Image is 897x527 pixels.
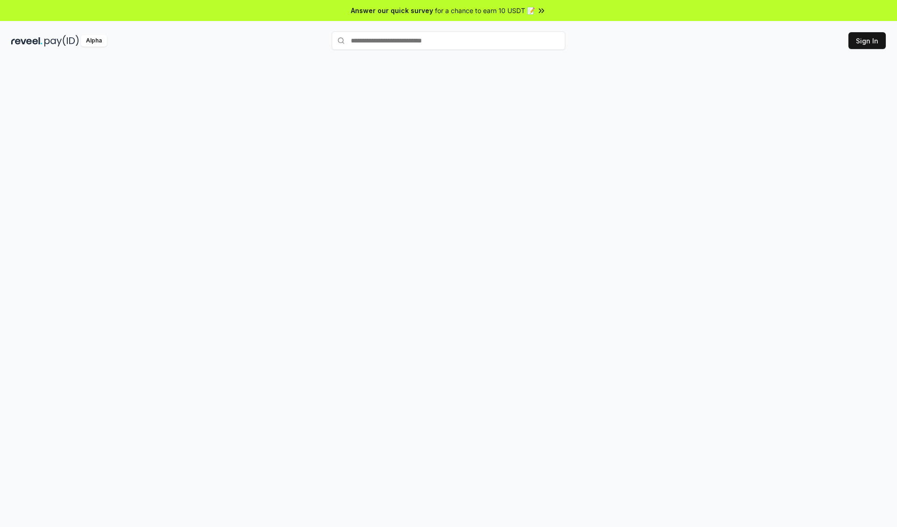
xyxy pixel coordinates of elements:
span: for a chance to earn 10 USDT 📝 [435,6,535,15]
img: pay_id [44,35,79,47]
div: Alpha [81,35,107,47]
button: Sign In [848,32,886,49]
img: reveel_dark [11,35,43,47]
span: Answer our quick survey [351,6,433,15]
